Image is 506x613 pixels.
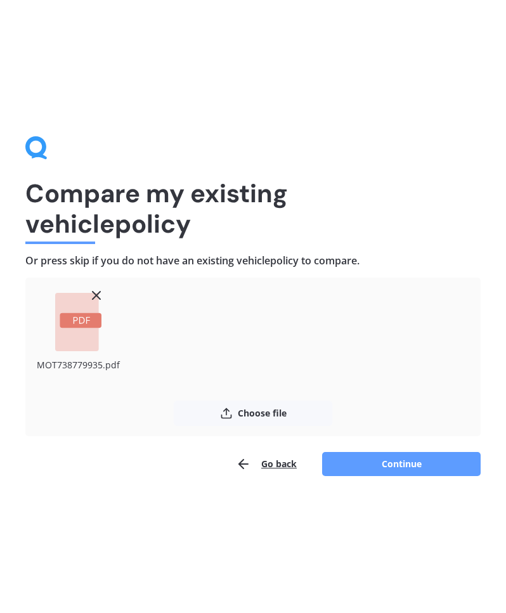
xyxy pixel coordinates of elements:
h1: Compare my existing vehicle policy [25,178,481,239]
button: Choose file [174,401,332,426]
div: MOT738779935.pdf [36,356,121,373]
button: Continue [322,452,481,476]
h4: Or press skip if you do not have an existing vehicle policy to compare. [25,254,481,268]
button: Go back [236,451,297,477]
